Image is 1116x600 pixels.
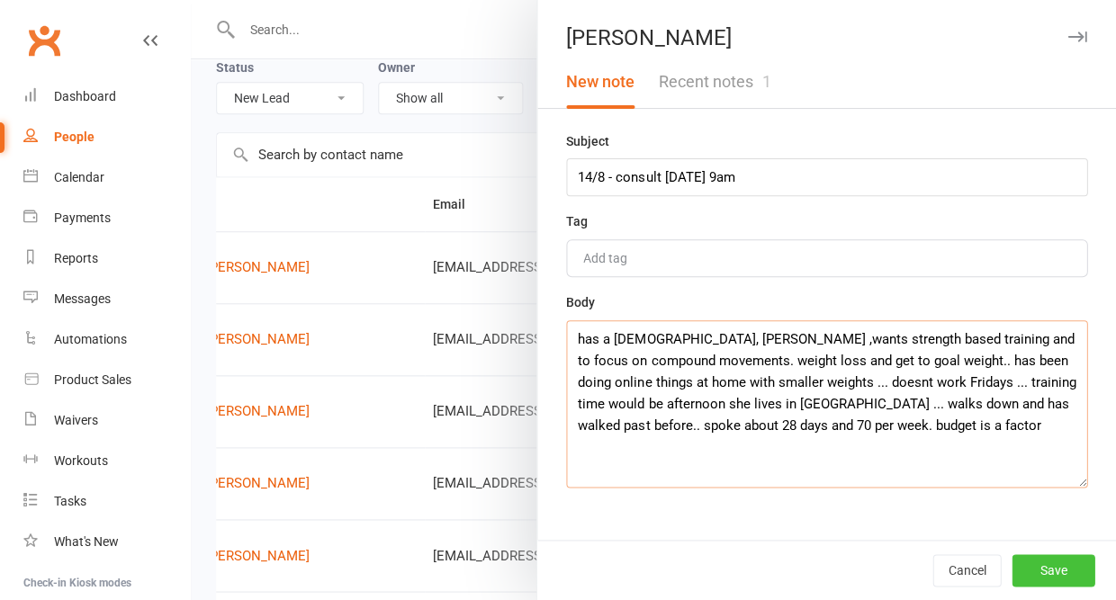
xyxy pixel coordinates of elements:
div: People [54,130,94,144]
button: Cancel [932,554,1001,587]
a: Payments [23,198,190,238]
input: Add tag [581,247,644,269]
textarea: has a [DEMOGRAPHIC_DATA], [PERSON_NAME] ,wants strength based training and to focus on compound m... [566,320,1087,488]
a: Waivers [23,400,190,441]
div: Calendar [54,170,104,184]
a: Dashboard [23,76,190,117]
div: [PERSON_NAME] [537,25,1116,50]
a: Messages [23,279,190,319]
button: Save [1012,554,1094,587]
a: What's New [23,522,190,562]
label: Body [566,292,595,312]
a: Automations [23,319,190,360]
a: Clubworx [22,18,67,63]
div: Messages [54,291,111,306]
a: Workouts [23,441,190,481]
label: Subject [566,131,609,151]
div: Automations [54,332,127,346]
button: Recent notes1 [646,56,782,108]
div: Reports [54,251,98,265]
label: Tag [566,211,588,231]
div: What's New [54,534,119,549]
a: Product Sales [23,360,190,400]
a: Tasks [23,481,190,522]
a: People [23,117,190,157]
div: Workouts [54,453,108,468]
div: Product Sales [54,372,131,387]
div: Dashboard [54,89,116,103]
div: Tasks [54,494,86,508]
input: Optional [566,158,1087,196]
button: New note [554,56,646,108]
div: Waivers [54,413,98,427]
span: 1 [761,72,770,91]
a: Reports [23,238,190,279]
div: Payments [54,210,111,225]
a: Calendar [23,157,190,198]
